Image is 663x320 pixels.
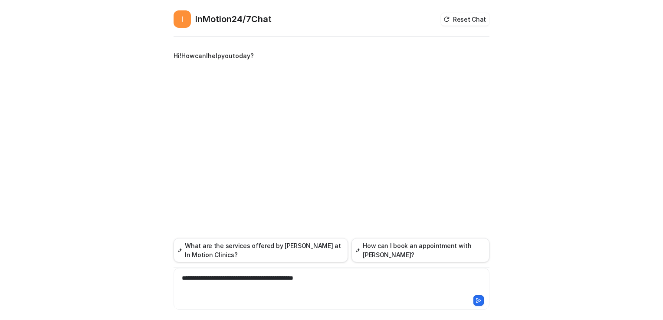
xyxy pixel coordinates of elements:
h2: InMotion24/7Chat [195,13,272,25]
span: I [174,10,191,28]
button: Reset Chat [441,13,489,26]
button: How can I book an appointment with [PERSON_NAME]? [351,238,489,262]
button: What are the services offered by [PERSON_NAME] at In Motion Clinics? [174,238,348,262]
p: Hi!HowcanIhelpyoutoday? [174,51,254,61]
